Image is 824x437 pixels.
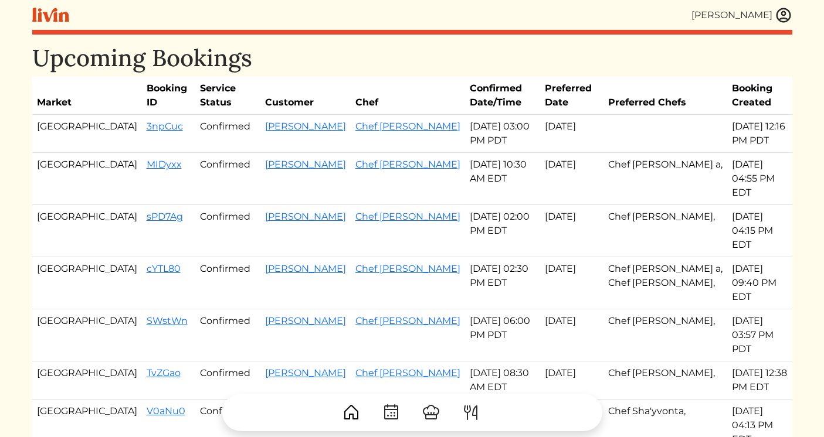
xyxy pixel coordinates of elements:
td: Confirmed [195,205,260,257]
td: [DATE] 06:00 PM PDT [465,309,541,361]
img: livin-logo-a0d97d1a881af30f6274990eb6222085a2533c92bbd1e4f22c21b4f0d0e3210c.svg [32,8,69,22]
td: Chef [PERSON_NAME], [603,205,727,257]
td: Chef [PERSON_NAME] a, Chef [PERSON_NAME], [603,257,727,309]
td: [DATE] 02:30 PM EDT [465,257,541,309]
a: [PERSON_NAME] [265,121,346,132]
th: Service Status [195,77,260,115]
a: [PERSON_NAME] [265,263,346,274]
td: [GEOGRAPHIC_DATA] [32,205,142,257]
td: [DATE] 10:30 AM EDT [465,153,541,205]
a: cYTL80 [147,263,181,274]
td: [GEOGRAPHIC_DATA] [32,309,142,361]
td: Confirmed [195,257,260,309]
img: user_account-e6e16d2ec92f44fc35f99ef0dc9cddf60790bfa021a6ecb1c896eb5d2907b31c.svg [775,6,792,24]
td: [DATE] 03:57 PM PDT [727,309,792,361]
th: Confirmed Date/Time [465,77,541,115]
img: ForkKnife-55491504ffdb50bab0c1e09e7649658475375261d09fd45db06cec23bce548bf.svg [462,403,480,422]
a: TvZGao [147,367,181,378]
a: Chef [PERSON_NAME] [355,159,460,170]
td: [DATE] [540,257,603,309]
td: [DATE] 04:55 PM EDT [727,153,792,205]
td: Chef [PERSON_NAME] a, [603,153,727,205]
h1: Upcoming Bookings [32,44,792,72]
img: CalendarDots-5bcf9d9080389f2a281d69619e1c85352834be518fbc73d9501aef674afc0d57.svg [382,403,401,422]
td: Confirmed [195,361,260,400]
a: Chef [PERSON_NAME] [355,211,460,222]
a: [PERSON_NAME] [265,315,346,326]
a: [PERSON_NAME] [265,367,346,378]
a: sPD7Ag [147,211,183,222]
td: [DATE] [540,153,603,205]
a: [PERSON_NAME] [265,159,346,170]
td: [DATE] 02:00 PM EDT [465,205,541,257]
td: [DATE] [540,309,603,361]
th: Booking Created [727,77,792,115]
td: [GEOGRAPHIC_DATA] [32,257,142,309]
a: 3npCuc [147,121,183,132]
td: [DATE] 08:30 AM EDT [465,361,541,400]
a: Chef [PERSON_NAME] [355,367,460,378]
td: [DATE] 03:00 PM PDT [465,115,541,153]
td: Confirmed [195,309,260,361]
td: Confirmed [195,115,260,153]
td: [GEOGRAPHIC_DATA] [32,361,142,400]
a: [PERSON_NAME] [265,211,346,222]
td: [DATE] [540,205,603,257]
th: Chef [351,77,465,115]
a: SWstWn [147,315,188,326]
td: [DATE] 04:15 PM EDT [727,205,792,257]
img: House-9bf13187bcbb5817f509fe5e7408150f90897510c4275e13d0d5fca38e0b5951.svg [342,403,361,422]
td: [GEOGRAPHIC_DATA] [32,153,142,205]
div: [PERSON_NAME] [691,8,772,22]
td: Confirmed [195,153,260,205]
th: Preferred Date [540,77,603,115]
td: [DATE] [540,361,603,400]
td: Chef [PERSON_NAME], [603,309,727,361]
th: Market [32,77,142,115]
td: [DATE] 12:38 PM EDT [727,361,792,400]
td: [DATE] 09:40 PM EDT [727,257,792,309]
a: MIDyxx [147,159,182,170]
img: ChefHat-a374fb509e4f37eb0702ca99f5f64f3b6956810f32a249b33092029f8484b388.svg [422,403,440,422]
a: Chef [PERSON_NAME] [355,121,460,132]
a: Chef [PERSON_NAME] [355,315,460,326]
th: Booking ID [142,77,196,115]
td: Chef [PERSON_NAME], [603,361,727,400]
td: [GEOGRAPHIC_DATA] [32,115,142,153]
th: Preferred Chefs [603,77,727,115]
td: [DATE] [540,115,603,153]
a: Chef [PERSON_NAME] [355,263,460,274]
td: [DATE] 12:16 PM PDT [727,115,792,153]
th: Customer [260,77,351,115]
